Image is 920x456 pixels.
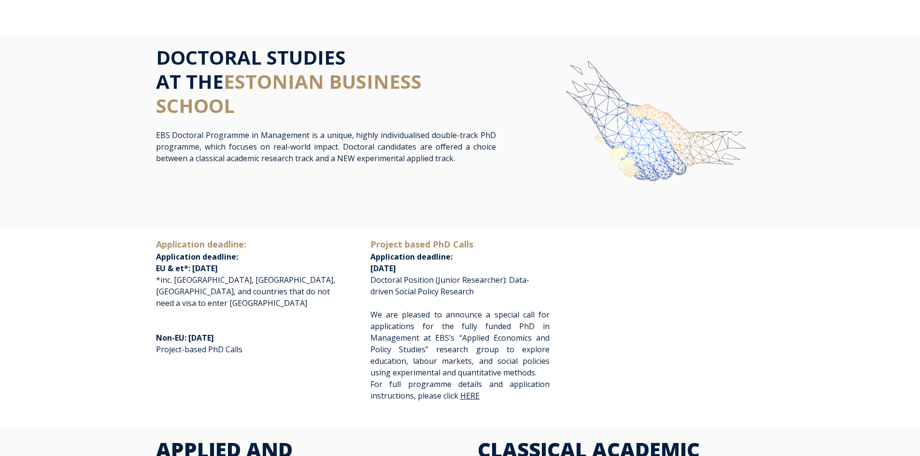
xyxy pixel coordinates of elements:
[460,390,480,401] a: HERE
[156,129,496,164] p: EBS Doctoral Programme in Management is a unique, highly individualised double-track PhD programm...
[370,379,550,401] span: For full programme details and application instructions, please click
[156,238,246,250] span: Application deadline:
[531,45,764,225] img: img-ebs-hand
[156,238,335,309] p: *inc. [GEOGRAPHIC_DATA], [GEOGRAPHIC_DATA], [GEOGRAPHIC_DATA], and countries that do not need a v...
[156,332,214,343] span: Non-EU: [DATE]
[370,263,396,274] span: [DATE]
[370,275,529,297] span: Doctoral Position (Junior Researcher): Data-driven Social Policy Research
[370,238,473,250] span: Project based PhD Calls
[156,45,496,118] h1: DOCTORAL STUDIES AT THE
[370,239,473,262] span: Application deadline:
[156,320,335,367] p: Project-based PhD Calls
[156,251,238,262] span: Application deadline:
[156,68,422,119] span: ESTONIAN BUSINESS SCHOOL
[156,263,218,274] span: EU & et*: [DATE]
[370,309,550,378] span: We are pleased to announce a special call for applications for the fully funded PhD in Management...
